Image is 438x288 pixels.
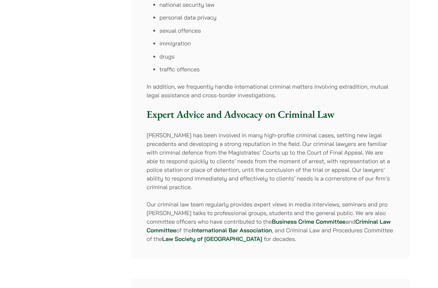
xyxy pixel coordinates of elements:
[272,218,346,225] a: Business Crime Committee
[147,82,394,100] p: In addition, we frequently handle international criminal matters involving extradition, mutual le...
[162,235,262,243] a: Law Society of [GEOGRAPHIC_DATA]
[147,131,394,191] p: [PERSON_NAME] has been involved in many high-profile criminal cases, setting new legal precedents...
[159,52,394,61] li: drugs
[192,227,272,234] a: International Bar Association
[159,65,394,74] li: traffic offences
[147,218,391,234] a: Criminal Law Committee
[159,13,394,22] li: personal data privacy
[159,26,394,35] li: sexual offences
[159,39,394,48] li: immigration
[159,0,394,9] li: national security law
[147,200,394,243] p: Our criminal law team regularly provides expert views in media interviews, seminars and pro [PERS...
[147,108,394,120] h3: Expert Advice and Advocacy on Criminal Law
